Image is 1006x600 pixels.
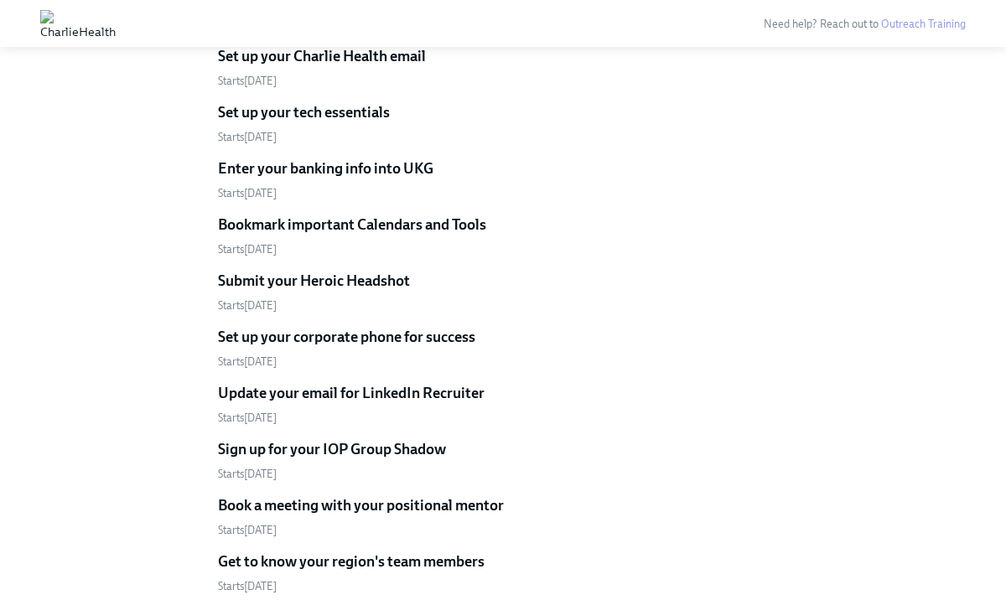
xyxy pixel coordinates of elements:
a: Update your email for LinkedIn RecruiterStarts[DATE] [218,383,788,426]
a: Bookmark important Calendars and ToolsStarts[DATE] [218,215,788,257]
span: Monday, October 6th 2025, 10:00 am [218,355,277,368]
span: Starts [DATE] [218,524,277,536]
h5: Set up your Charlie Health email [218,46,426,66]
a: Book a meeting with your positional mentorStarts[DATE] [218,495,788,538]
img: CharlieHealth [40,10,116,37]
h5: Submit your Heroic Headshot [218,271,410,291]
h5: Enter your banking info into UKG [218,158,433,178]
span: Monday, October 6th 2025, 10:00 am [218,75,277,87]
span: Need help? Reach out to [764,18,966,30]
span: Starts [DATE] [218,468,277,480]
span: Tuesday, October 7th 2025, 10:00 am [218,580,277,592]
h5: Set up your corporate phone for success [218,327,475,347]
span: Monday, October 6th 2025, 10:00 am [218,187,277,199]
h5: Update your email for LinkedIn Recruiter [218,383,485,403]
h5: Sign up for your IOP Group Shadow [218,439,446,459]
span: Starts [DATE] [218,411,277,424]
span: Monday, October 6th 2025, 10:00 am [218,299,277,312]
a: Get to know your region's team membersStarts[DATE] [218,551,788,594]
a: Outreach Training [881,18,966,30]
a: Enter your banking info into UKGStarts[DATE] [218,158,788,201]
a: Sign up for your IOP Group ShadowStarts[DATE] [218,439,788,482]
h5: Set up your tech essentials [218,102,390,122]
a: Set up your corporate phone for successStarts[DATE] [218,327,788,370]
span: Monday, October 6th 2025, 10:00 am [218,131,277,143]
span: Monday, October 6th 2025, 10:00 am [218,243,277,256]
h5: Book a meeting with your positional mentor [218,495,504,515]
a: Submit your Heroic HeadshotStarts[DATE] [218,271,788,313]
a: Set up your tech essentialsStarts[DATE] [218,102,788,145]
h5: Get to know your region's team members [218,551,485,572]
a: Set up your Charlie Health emailStarts[DATE] [218,46,788,89]
h5: Bookmark important Calendars and Tools [218,215,486,235]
